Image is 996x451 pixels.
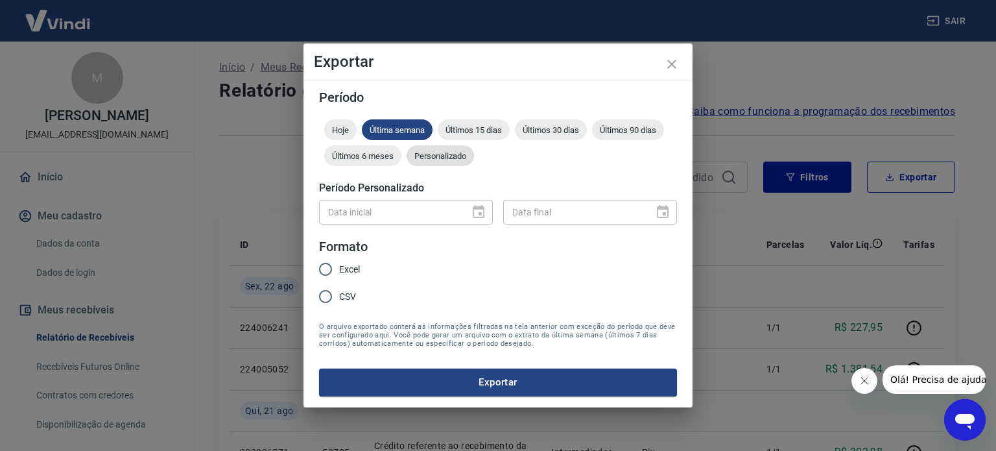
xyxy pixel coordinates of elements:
[319,200,460,224] input: DD/MM/YYYY
[362,119,433,140] div: Última semana
[407,145,474,166] div: Personalizado
[324,145,401,166] div: Últimos 6 meses
[503,200,645,224] input: DD/MM/YYYY
[944,399,986,441] iframe: Botão para abrir a janela de mensagens
[319,369,677,396] button: Exportar
[592,119,664,140] div: Últimos 90 dias
[319,323,677,348] span: O arquivo exportado conterá as informações filtradas na tela anterior com exceção do período que ...
[851,368,877,394] iframe: Fechar mensagem
[324,119,357,140] div: Hoje
[324,125,357,135] span: Hoje
[438,125,510,135] span: Últimos 15 dias
[319,238,368,256] legend: Formato
[883,365,986,394] iframe: Mensagem da empresa
[407,151,474,161] span: Personalizado
[324,151,401,161] span: Últimos 6 meses
[592,125,664,135] span: Últimos 90 dias
[339,263,360,276] span: Excel
[314,54,682,69] h4: Exportar
[339,290,356,304] span: CSV
[515,119,587,140] div: Últimos 30 dias
[438,119,510,140] div: Últimos 15 dias
[319,91,677,104] h5: Período
[8,9,109,19] span: Olá! Precisa de ajuda?
[656,49,687,80] button: close
[515,125,587,135] span: Últimos 30 dias
[362,125,433,135] span: Última semana
[319,182,677,195] h5: Período Personalizado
